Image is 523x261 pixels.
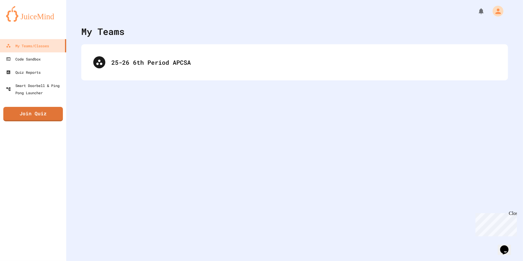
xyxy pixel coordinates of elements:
iframe: chat widget [498,237,517,255]
a: Join Quiz [3,107,63,121]
img: logo-orange.svg [6,6,60,22]
div: Code Sandbox [6,55,41,63]
div: My Teams [81,25,125,38]
div: Quiz Reports [6,69,41,76]
div: My Account [486,4,505,18]
div: 25-26 6th Period APCSA [87,50,502,74]
div: My Notifications [466,6,486,16]
div: Chat with us now!Close [2,2,42,38]
div: My Teams/Classes [6,42,49,49]
iframe: chat widget [473,211,517,236]
div: Smart Doorbell & Ping Pong Launcher [6,82,64,96]
div: 25-26 6th Period APCSA [111,58,496,67]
